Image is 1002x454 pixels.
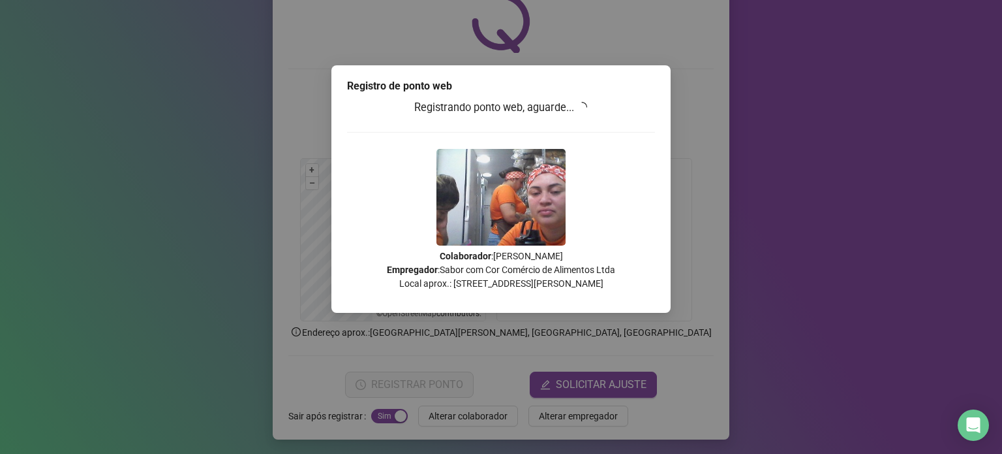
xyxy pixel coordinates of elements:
img: 9k= [436,149,566,246]
div: Registro de ponto web [347,78,655,94]
span: loading [577,102,587,112]
strong: Empregador [387,265,438,275]
strong: Colaborador [440,251,491,261]
h3: Registrando ponto web, aguarde... [347,99,655,116]
p: : [PERSON_NAME] : Sabor com Cor Comércio de Alimentos Ltda Local aprox.: [STREET_ADDRESS][PERSON_... [347,250,655,291]
div: Open Intercom Messenger [958,410,989,441]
